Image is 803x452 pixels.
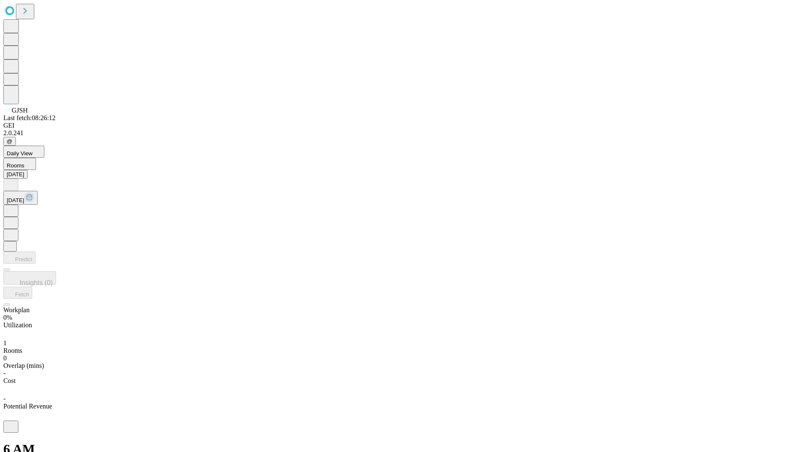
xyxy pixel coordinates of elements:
div: GEI [3,122,800,129]
span: @ [7,138,13,144]
span: Daily View [7,150,33,157]
span: - [3,370,5,377]
button: Insights (0) [3,271,56,285]
span: 1 [3,339,7,347]
span: - [3,395,5,402]
button: [DATE] [3,170,28,179]
span: [DATE] [7,197,24,203]
button: @ [3,137,16,146]
span: Utilization [3,321,32,329]
span: Insights (0) [20,279,53,286]
span: Workplan [3,306,30,313]
button: Fetch [3,287,32,299]
button: Predict [3,252,36,264]
span: GJSH [12,107,28,114]
button: Rooms [3,158,36,170]
div: 2.0.241 [3,129,800,137]
span: 0% [3,314,12,321]
button: [DATE] [3,191,38,205]
span: Last fetch: 08:26:12 [3,114,56,121]
button: Daily View [3,146,44,158]
span: Cost [3,377,15,384]
span: Potential Revenue [3,403,52,410]
span: Rooms [7,162,24,169]
span: Rooms [3,347,22,354]
span: Overlap (mins) [3,362,44,369]
span: 0 [3,354,7,362]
